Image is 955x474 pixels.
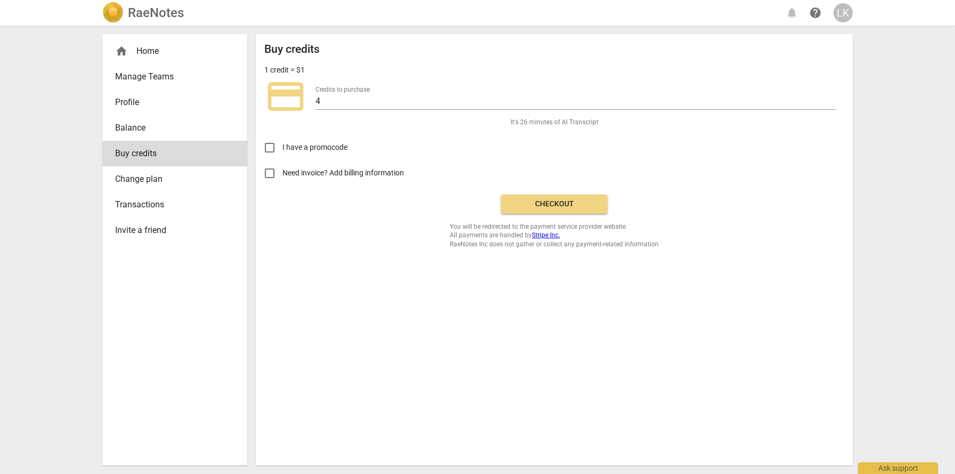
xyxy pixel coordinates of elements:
[115,45,226,58] div: Home
[115,122,226,134] span: Balance
[264,75,307,118] span: credit_card
[115,96,226,109] span: Profile
[102,2,124,23] img: Logo
[282,142,347,153] span: I have a promocode
[858,462,938,474] div: Ask support
[115,198,226,211] span: Transactions
[809,6,822,19] span: help
[509,199,599,210] span: Checkout
[501,195,608,214] button: Checkout
[102,218,247,243] a: Invite a friend
[102,115,247,141] a: Balance
[264,65,305,76] p: 1 credit = $1
[115,224,226,237] span: Invite a friend
[102,192,247,218] a: Transactions
[102,38,247,64] div: Home
[115,173,226,186] span: Change plan
[315,86,370,93] label: Credits to purchase
[115,147,226,160] span: Buy credits
[115,45,128,58] span: home
[511,118,598,127] span: It's 26 minutes of AI Transcript
[102,166,247,192] a: Change plan
[282,167,406,179] span: Need invoice? Add billing information
[102,90,247,115] a: Profile
[833,3,853,22] button: LK
[450,222,659,249] span: You will be redirected to the payment service provider website. All payments are handled by RaeNo...
[264,43,320,56] h2: Buy credits
[806,3,825,22] a: Help
[115,70,226,83] span: Manage Teams
[102,141,247,166] a: Buy credits
[102,2,184,23] a: LogoRaeNotes
[128,5,184,20] h2: RaeNotes
[532,231,560,239] a: Stripe Inc.
[102,64,247,90] a: Manage Teams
